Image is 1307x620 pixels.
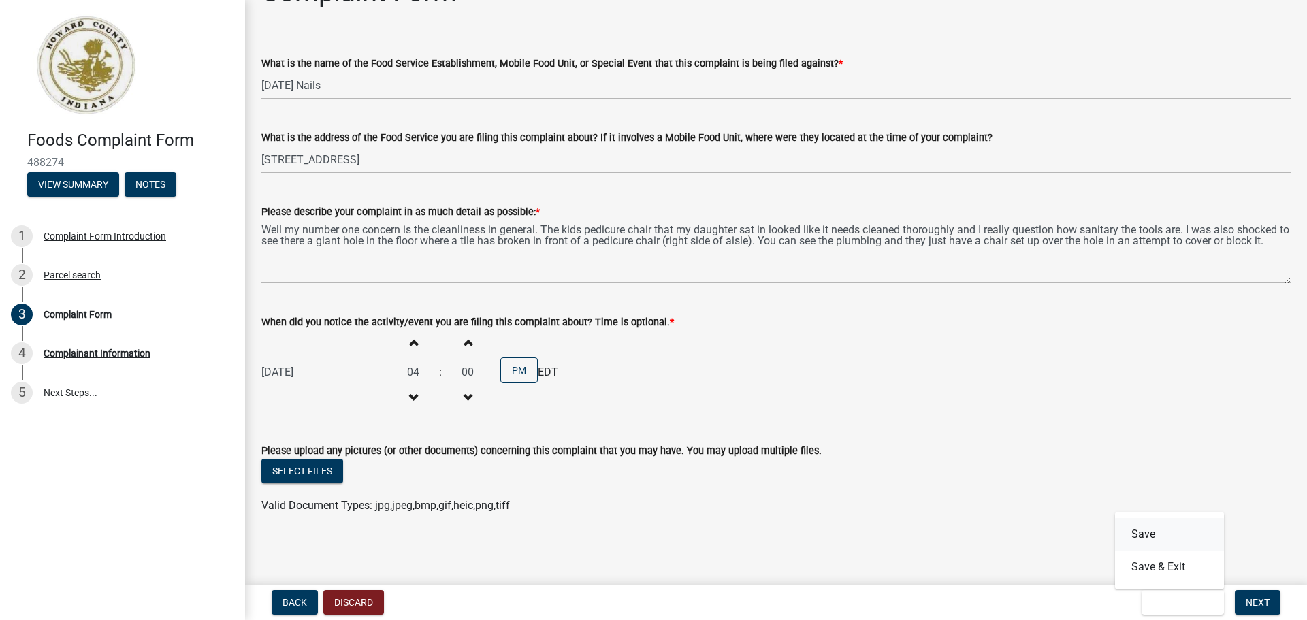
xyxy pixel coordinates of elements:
wm-modal-confirm: Notes [125,180,176,191]
button: Next [1235,590,1280,615]
button: Save & Exit [1115,551,1224,583]
div: 2 [11,264,33,286]
label: What is the address of the Food Service you are filing this complaint about? If it involves a Mob... [261,133,993,143]
input: mm/dd/yyyy [261,358,386,386]
span: Save & Exit [1152,597,1205,608]
label: Please upload any pictures (or other documents) concerning this complaint that you may have. You ... [261,446,822,456]
span: Back [283,597,307,608]
label: What is the name of the Food Service Establishment, Mobile Food Unit, or Special Event that this ... [261,59,843,69]
button: Save & Exit [1142,590,1224,615]
wm-modal-confirm: Summary [27,180,119,191]
span: EDT [538,364,558,380]
button: Notes [125,172,176,197]
div: 5 [11,382,33,404]
span: Valid Document Types: jpg,jpeg,bmp,gif,heic,png,tiff [261,499,510,512]
div: 4 [11,342,33,364]
div: Complaint Form [44,310,112,319]
span: Next [1246,597,1270,608]
h4: Foods Complaint Form [27,131,234,150]
div: 1 [11,225,33,247]
button: Discard [323,590,384,615]
div: 3 [11,304,33,325]
input: Hours [391,358,435,386]
div: Save & Exit [1115,512,1224,589]
span: 488274 [27,156,218,169]
button: View Summary [27,172,119,197]
input: Minutes [446,358,489,386]
img: Howard County, Indiana [27,14,144,116]
button: Save [1115,518,1224,551]
button: Select files [261,459,343,483]
div: Parcel search [44,270,101,280]
div: Complaint Form Introduction [44,231,166,241]
button: PM [500,357,538,383]
div: Complainant Information [44,348,150,358]
button: Back [272,590,318,615]
label: Please describe your complaint in as much detail as possible: [261,208,540,217]
label: When did you notice the activity/event you are filing this complaint about? Time is optional. [261,318,674,327]
div: : [435,364,446,380]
